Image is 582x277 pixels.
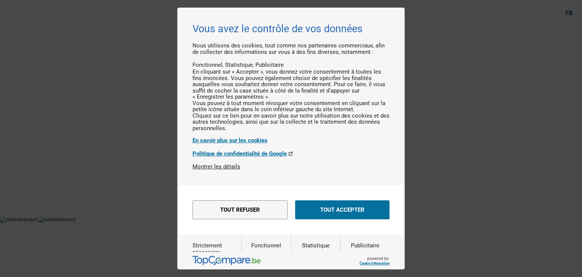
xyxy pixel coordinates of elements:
[192,61,225,68] li: Fonctionnel
[302,242,330,275] label: Statistique
[251,242,281,275] label: Fonctionnel
[192,242,241,275] label: Strictement nécessaire
[192,163,240,170] button: Montrer les détails
[192,150,390,157] a: Politique de confidentialité de Google
[351,242,379,275] label: Publicitaire
[192,23,390,35] h2: Vous avez le contrôle de vos données
[177,185,405,235] div: menu
[225,61,255,68] li: Statistique
[192,200,288,219] button: Tout refuser
[295,200,390,219] button: Tout accepter
[255,61,284,68] li: Publicitaire
[192,42,390,163] div: Nous utilisons des cookies, tout comme nos partenaires commerciaux, afin de collecter des informa...
[192,137,390,144] a: En savoir plus sur les cookies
